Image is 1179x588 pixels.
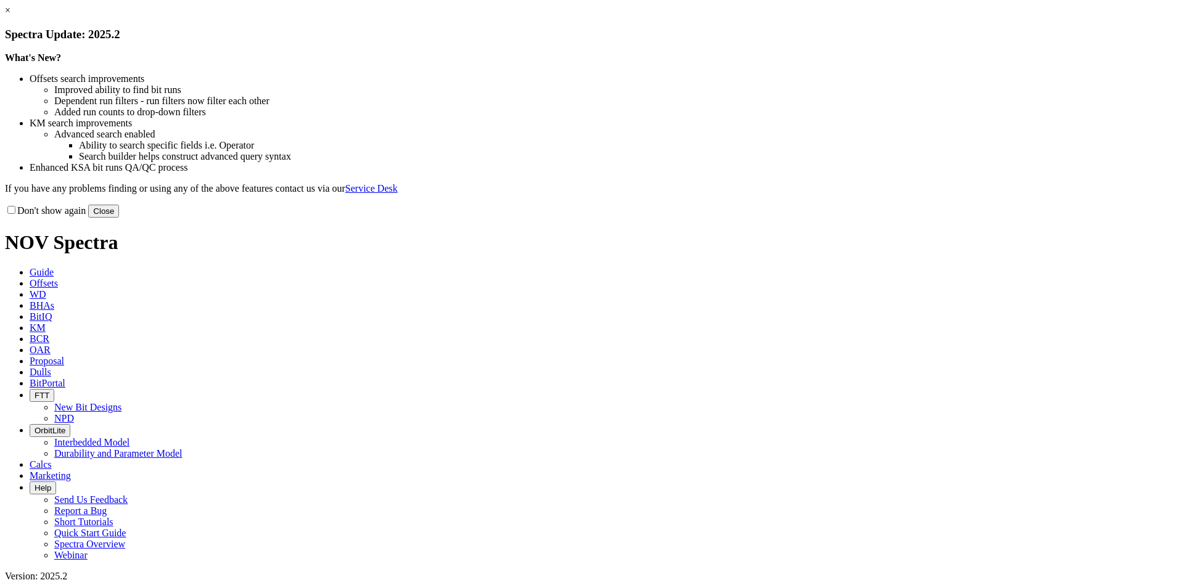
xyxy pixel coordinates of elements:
strong: What's New? [5,52,61,63]
li: Search builder helps construct advanced query syntax [79,151,1174,162]
a: Short Tutorials [54,517,113,527]
button: Close [88,205,119,218]
span: BitPortal [30,378,65,388]
a: Quick Start Guide [54,528,126,538]
li: Dependent run filters - run filters now filter each other [54,96,1174,107]
a: New Bit Designs [54,402,121,412]
a: Webinar [54,550,88,560]
a: Send Us Feedback [54,494,128,505]
span: Calcs [30,459,52,470]
span: WD [30,289,46,300]
span: Help [35,483,51,492]
span: Guide [30,267,54,277]
a: Service Desk [345,183,398,194]
span: FTT [35,391,49,400]
span: KM [30,322,46,333]
span: BHAs [30,300,54,311]
span: OAR [30,345,51,355]
li: Offsets search improvements [30,73,1174,84]
a: × [5,5,10,15]
a: Durability and Parameter Model [54,448,183,459]
a: Interbedded Model [54,437,129,447]
li: Improved ability to find bit runs [54,84,1174,96]
li: Advanced search enabled [54,129,1174,140]
a: Spectra Overview [54,539,125,549]
li: KM search improvements [30,118,1174,129]
li: Ability to search specific fields i.e. Operator [79,140,1174,151]
li: Enhanced KSA bit runs QA/QC process [30,162,1174,173]
span: BitIQ [30,311,52,322]
input: Don't show again [7,206,15,214]
h1: NOV Spectra [5,231,1174,254]
span: BCR [30,333,49,344]
a: NPD [54,413,74,423]
span: Proposal [30,356,64,366]
p: If you have any problems finding or using any of the above features contact us via our [5,183,1174,194]
label: Don't show again [5,205,86,216]
div: Version: 2025.2 [5,571,1174,582]
span: Offsets [30,278,58,288]
li: Added run counts to drop-down filters [54,107,1174,118]
h3: Spectra Update: 2025.2 [5,28,1174,41]
span: OrbitLite [35,426,65,435]
span: Dulls [30,367,51,377]
span: Marketing [30,470,71,481]
a: Report a Bug [54,505,107,516]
